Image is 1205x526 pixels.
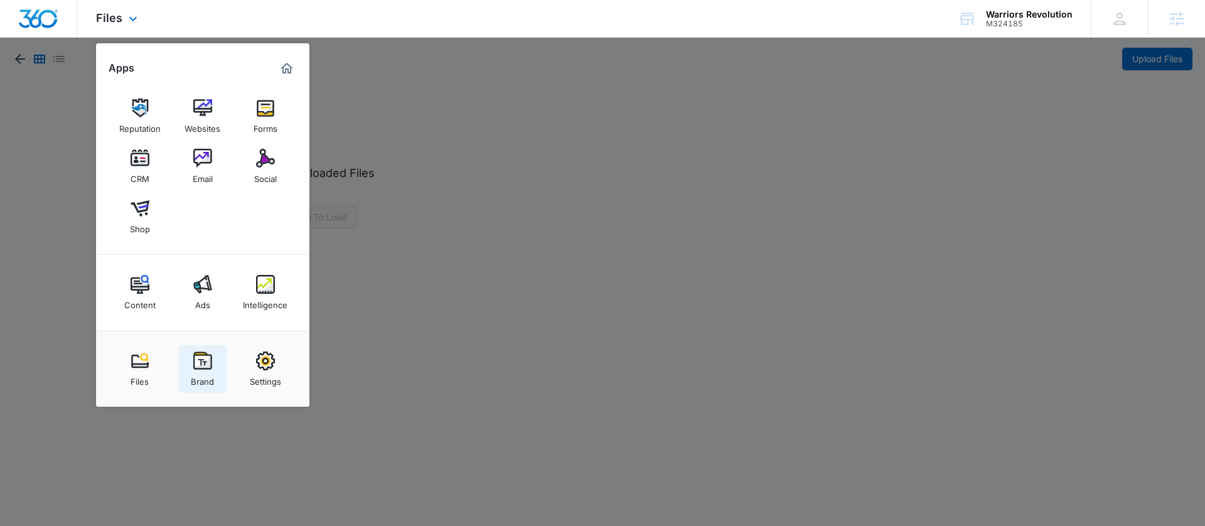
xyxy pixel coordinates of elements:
div: Intelligence [243,294,287,310]
span: Files [96,11,122,24]
a: Brand [179,345,227,393]
div: Websites [185,117,220,134]
a: Settings [242,345,289,393]
div: account id [986,19,1073,28]
div: Ads [195,294,210,310]
div: Social [254,168,277,184]
div: Email [193,168,213,184]
a: Intelligence [242,269,289,316]
a: Reputation [116,92,164,140]
a: Ads [179,269,227,316]
a: Shop [116,193,164,240]
div: Content [124,294,156,310]
a: Marketing 360® Dashboard [277,58,297,78]
a: Content [116,269,164,316]
div: Files [131,370,149,387]
div: Shop [130,218,150,234]
div: CRM [131,168,149,184]
a: Forms [242,92,289,140]
a: Files [116,345,164,393]
div: Settings [250,370,281,387]
div: Brand [191,370,214,387]
a: CRM [116,142,164,190]
a: Social [242,142,289,190]
div: account name [986,9,1073,19]
div: Reputation [119,117,161,134]
h2: Apps [109,62,134,74]
a: Websites [179,92,227,140]
div: Forms [254,117,277,134]
a: Email [179,142,227,190]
